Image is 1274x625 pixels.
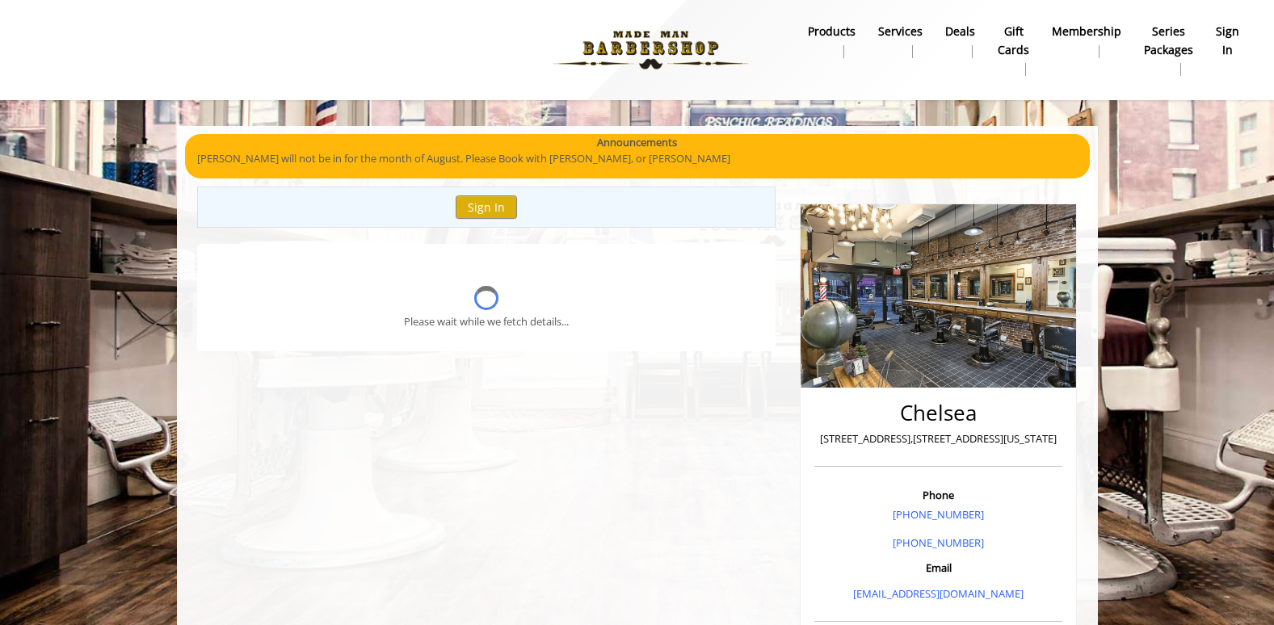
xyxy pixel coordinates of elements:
[1216,23,1239,59] b: sign in
[934,20,986,62] a: DealsDeals
[867,20,934,62] a: ServicesServices
[818,401,1058,425] h2: Chelsea
[1133,20,1205,80] a: Series packagesSeries packages
[878,23,923,40] b: Services
[197,150,1078,167] p: [PERSON_NAME] will not be in for the month of August. Please Book with [PERSON_NAME], or [PERSON_...
[893,535,984,550] a: [PHONE_NUMBER]
[1041,20,1133,62] a: MembershipMembership
[540,6,762,94] img: Made Man Barbershop logo
[1205,20,1251,62] a: sign insign in
[986,20,1041,80] a: Gift cardsgift cards
[998,23,1029,59] b: gift cards
[853,586,1024,601] a: [EMAIL_ADDRESS][DOMAIN_NAME]
[818,489,1058,501] h3: Phone
[1052,23,1121,40] b: Membership
[456,195,517,219] button: Sign In
[797,20,867,62] a: Productsproducts
[597,134,677,151] b: Announcements
[404,313,569,330] div: Please wait while we fetch details...
[818,430,1058,447] p: [STREET_ADDRESS],[STREET_ADDRESS][US_STATE]
[945,23,975,40] b: Deals
[808,23,856,40] b: products
[818,562,1058,573] h3: Email
[1144,23,1193,59] b: Series packages
[893,507,984,522] a: [PHONE_NUMBER]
